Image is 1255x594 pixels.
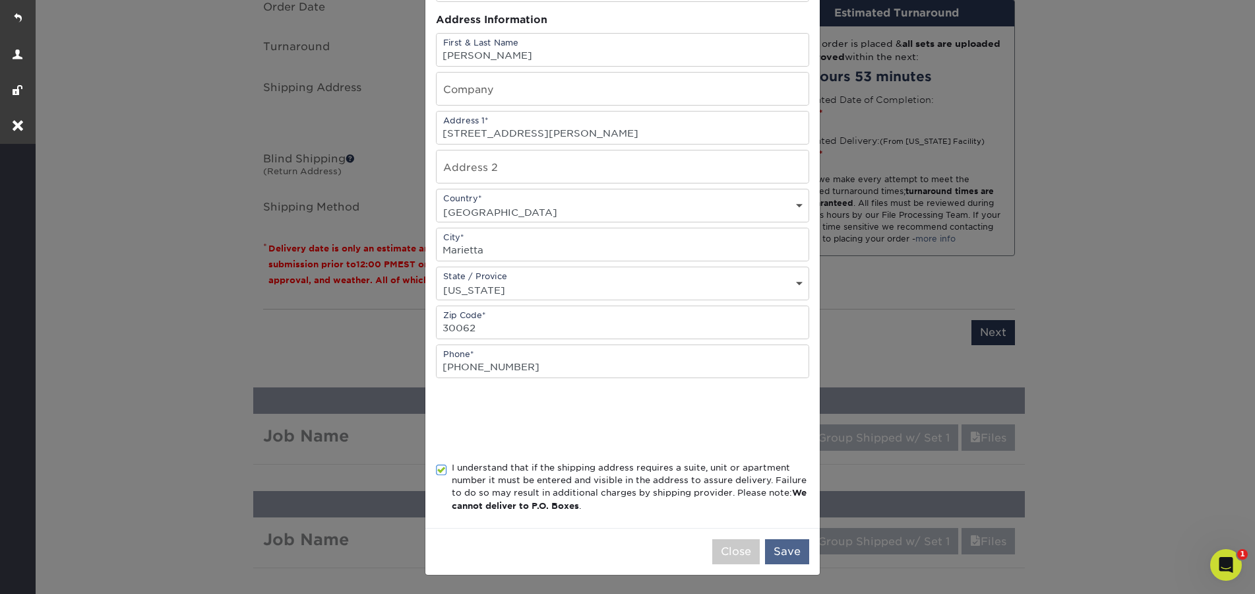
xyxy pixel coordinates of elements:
iframe: Intercom live chat [1210,549,1242,581]
iframe: reCAPTCHA [436,394,636,445]
button: Close [712,539,760,564]
div: Address Information [436,13,809,28]
span: 1 [1237,549,1248,560]
button: Save [765,539,809,564]
b: We cannot deliver to P.O. Boxes [452,488,807,510]
div: I understand that if the shipping address requires a suite, unit or apartment number it must be e... [452,461,809,513]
